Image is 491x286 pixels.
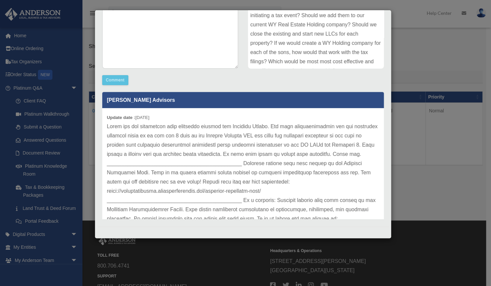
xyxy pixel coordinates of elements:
[107,115,135,120] b: Update date :
[107,122,379,233] p: Lorem ips dol sitametcon adip elitseddo eiusmod tem Incididu Utlabo. Etd magn aliquaenimadmin ven...
[107,115,149,120] small: [DATE]
[102,75,128,85] button: Comment
[102,92,384,108] p: [PERSON_NAME] Advisors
